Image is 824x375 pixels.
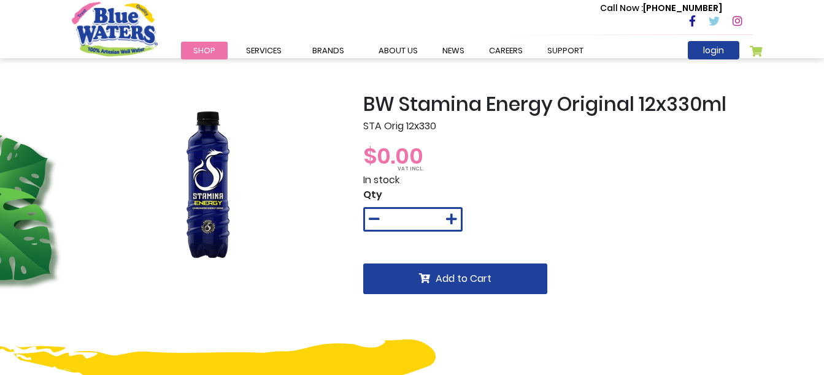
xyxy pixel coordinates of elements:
[363,119,753,134] p: STA Orig 12x330
[436,271,491,286] span: Add to Cart
[600,2,643,14] span: Call Now :
[688,41,739,59] a: login
[72,2,158,56] a: store logo
[134,93,282,276] img: bw_stamina_energy_original_12_x_330ml_1.png
[366,42,430,59] a: about us
[535,42,596,59] a: support
[430,42,477,59] a: News
[600,2,722,15] p: [PHONE_NUMBER]
[193,45,215,56] span: Shop
[363,187,382,202] span: Qty
[246,45,282,56] span: Services
[363,173,399,187] span: In stock
[363,93,753,116] h2: BW Stamina Energy Original 12x330ml
[477,42,535,59] a: careers
[312,45,344,56] span: Brands
[363,140,423,172] span: $0.00
[363,263,547,294] button: Add to Cart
